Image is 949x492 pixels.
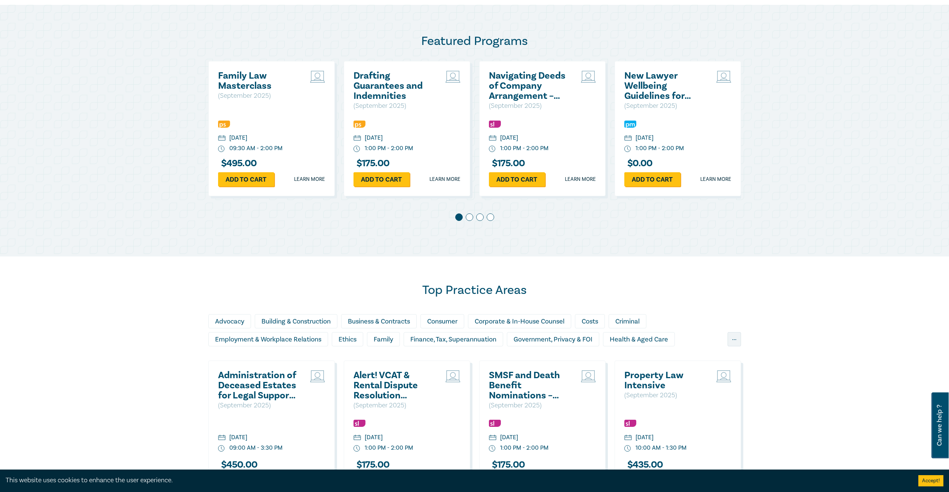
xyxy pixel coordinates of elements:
img: Live Stream [446,71,460,83]
img: Professional Skills [353,121,365,128]
img: watch [218,146,225,152]
img: Live Stream [716,370,731,382]
div: [DATE] [365,433,383,442]
img: watch [353,146,360,152]
div: ... [728,332,741,346]
img: Live Stream [310,370,325,382]
div: Consumer [420,314,464,328]
div: This website uses cookies to enhance the user experience. [6,476,907,485]
div: Migration [492,350,533,364]
h3: $ 0.00 [624,158,653,168]
img: Live Stream [310,71,325,83]
img: watch [624,445,631,452]
h3: $ 435.00 [624,460,663,470]
div: 1:00 PM - 2:00 PM [365,144,413,153]
img: calendar [218,135,226,142]
img: calendar [218,435,226,441]
div: [DATE] [229,134,247,142]
a: New Lawyer Wellbeing Guidelines for Legal Workplaces [624,71,705,101]
img: Live Stream [446,370,460,382]
div: Government, Privacy & FOI [507,332,599,346]
a: Administration of Deceased Estates for Legal Support Staff ([DATE]) [218,370,299,401]
img: Professional Skills [218,121,230,128]
a: Property Law Intensive [624,370,705,391]
div: 1:00 PM - 2:00 PM [500,144,548,153]
img: calendar [624,435,632,441]
div: Costs [575,314,605,328]
img: calendar [624,135,632,142]
img: watch [353,445,360,452]
div: Criminal [609,314,646,328]
h3: $ 450.00 [218,460,258,470]
a: SMSF and Death Benefit Nominations – Complexity, Validity & Capacity [489,370,569,401]
div: [DATE] [636,134,653,142]
h2: Top Practice Areas [208,283,741,298]
p: ( September 2025 ) [489,401,569,410]
img: watch [218,445,225,452]
h2: Featured Programs [208,34,741,49]
img: Substantive Law [624,420,636,427]
div: 1:00 PM - 2:00 PM [500,444,548,452]
div: Employment & Workplace Relations [208,332,328,346]
h3: $ 495.00 [218,158,257,168]
div: 1:00 PM - 2:00 PM [365,444,413,452]
h3: $ 175.00 [353,460,390,470]
a: Add to cart [489,172,545,186]
img: watch [624,146,631,152]
img: Live Stream [581,370,596,382]
div: [DATE] [500,433,518,442]
a: Add to cart [218,172,274,186]
a: Learn more [429,176,460,183]
h3: $ 175.00 [353,158,390,168]
a: Drafting Guarantees and Indemnities [353,71,434,101]
a: Navigating Deeds of Company Arrangement – Strategy and Structure [489,71,569,101]
span: Can we help ? [936,397,943,454]
img: calendar [353,135,361,142]
a: Learn more [565,176,596,183]
div: Building & Construction [255,314,337,328]
div: [DATE] [365,134,383,142]
img: watch [489,445,496,452]
div: Intellectual Property [304,350,379,364]
img: Live Stream [716,71,731,83]
a: Add to cart [353,172,410,186]
div: Ethics [332,332,363,346]
div: 09:00 AM - 3:30 PM [229,444,282,452]
img: calendar [489,135,496,142]
img: Substantive Law [489,420,501,427]
img: Practice Management & Business Skills [624,121,636,128]
img: watch [489,146,496,152]
p: ( September 2025 ) [624,391,705,400]
button: Accept cookies [918,475,943,486]
div: Corporate & In-House Counsel [468,314,571,328]
a: Family Law Masterclass [218,71,299,91]
img: Substantive Law [353,420,365,427]
div: 10:00 AM - 1:30 PM [636,444,686,452]
div: Personal Injury & Medico-Legal [537,350,642,364]
a: Add to cart [624,172,680,186]
div: Health & Aged Care [603,332,675,346]
div: Advocacy [208,314,251,328]
p: ( September 2025 ) [624,101,705,111]
p: ( September 2025 ) [353,101,434,111]
div: [DATE] [229,433,247,442]
div: Insolvency & Restructuring [208,350,301,364]
a: Alert! VCAT & Rental Dispute Resolution Victoria Reforms 2025 [353,370,434,401]
div: [DATE] [636,433,653,442]
p: ( September 2025 ) [218,91,299,101]
img: Substantive Law [489,121,501,128]
div: Litigation & Dispute Resolution [383,350,488,364]
img: Live Stream [581,71,596,83]
div: [DATE] [500,134,518,142]
h3: $ 175.00 [489,158,525,168]
div: 09:30 AM - 2:00 PM [229,144,282,153]
div: 1:00 PM - 2:00 PM [636,144,684,153]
